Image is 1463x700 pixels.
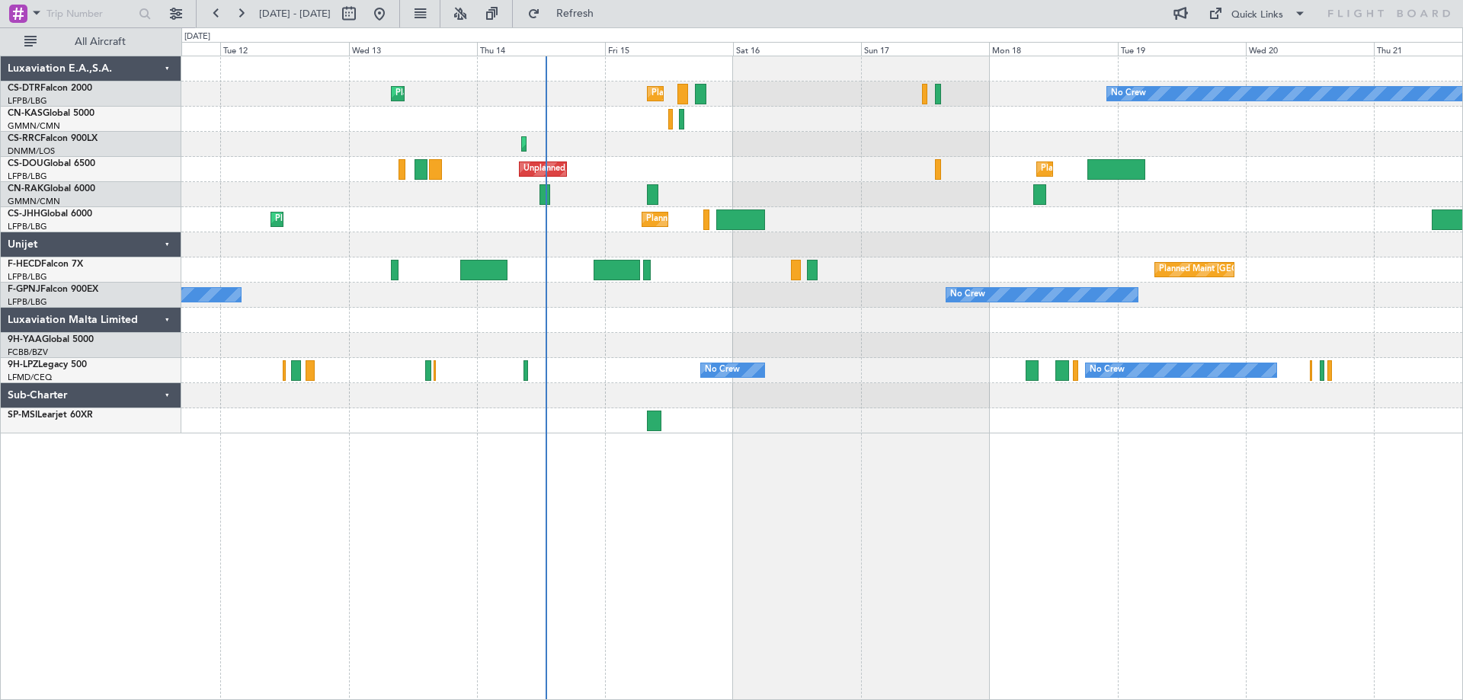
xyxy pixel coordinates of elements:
[40,37,161,47] span: All Aircraft
[8,196,60,207] a: GMMN/CMN
[8,209,92,219] a: CS-JHHGlobal 6000
[1246,42,1374,56] div: Wed 20
[543,8,607,19] span: Refresh
[1201,2,1314,26] button: Quick Links
[8,360,87,369] a: 9H-LPZLegacy 500
[861,42,989,56] div: Sun 17
[8,120,60,132] a: GMMN/CMN
[8,285,40,294] span: F-GPNJ
[46,2,134,25] input: Trip Number
[8,296,47,308] a: LFPB/LBG
[523,158,774,181] div: Unplanned Maint [GEOGRAPHIC_DATA] ([GEOGRAPHIC_DATA])
[8,159,95,168] a: CS-DOUGlobal 6500
[8,411,37,420] span: SP-MSI
[705,359,740,382] div: No Crew
[1231,8,1283,23] div: Quick Links
[477,42,605,56] div: Thu 14
[275,208,515,231] div: Planned Maint [GEOGRAPHIC_DATA] ([GEOGRAPHIC_DATA])
[8,134,40,143] span: CS-RRC
[8,159,43,168] span: CS-DOU
[646,208,886,231] div: Planned Maint [GEOGRAPHIC_DATA] ([GEOGRAPHIC_DATA])
[651,82,892,105] div: Planned Maint [GEOGRAPHIC_DATA] ([GEOGRAPHIC_DATA])
[8,95,47,107] a: LFPB/LBG
[8,335,94,344] a: 9H-YAAGlobal 5000
[989,42,1117,56] div: Mon 18
[395,82,473,105] div: Planned Maint Sofia
[8,184,43,193] span: CN-RAK
[8,411,93,420] a: SP-MSILearjet 60XR
[605,42,733,56] div: Fri 15
[1090,359,1125,382] div: No Crew
[8,209,40,219] span: CS-JHH
[8,184,95,193] a: CN-RAKGlobal 6000
[8,171,47,182] a: LFPB/LBG
[8,360,38,369] span: 9H-LPZ
[733,42,861,56] div: Sat 16
[950,283,985,306] div: No Crew
[8,109,43,118] span: CN-KAS
[1118,42,1246,56] div: Tue 19
[520,2,612,26] button: Refresh
[8,372,52,383] a: LFMD/CEQ
[1111,82,1146,105] div: No Crew
[8,260,83,269] a: F-HECDFalcon 7X
[349,42,477,56] div: Wed 13
[8,260,41,269] span: F-HECD
[259,7,331,21] span: [DATE] - [DATE]
[17,30,165,54] button: All Aircraft
[8,221,47,232] a: LFPB/LBG
[8,84,92,93] a: CS-DTRFalcon 2000
[8,145,55,157] a: DNMM/LOS
[8,134,98,143] a: CS-RRCFalcon 900LX
[220,42,348,56] div: Tue 12
[8,335,42,344] span: 9H-YAA
[8,84,40,93] span: CS-DTR
[8,347,48,358] a: FCBB/BZV
[8,271,47,283] a: LFPB/LBG
[1041,158,1281,181] div: Planned Maint [GEOGRAPHIC_DATA] ([GEOGRAPHIC_DATA])
[184,30,210,43] div: [DATE]
[8,109,94,118] a: CN-KASGlobal 5000
[1159,258,1399,281] div: Planned Maint [GEOGRAPHIC_DATA] ([GEOGRAPHIC_DATA])
[8,285,98,294] a: F-GPNJFalcon 900EX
